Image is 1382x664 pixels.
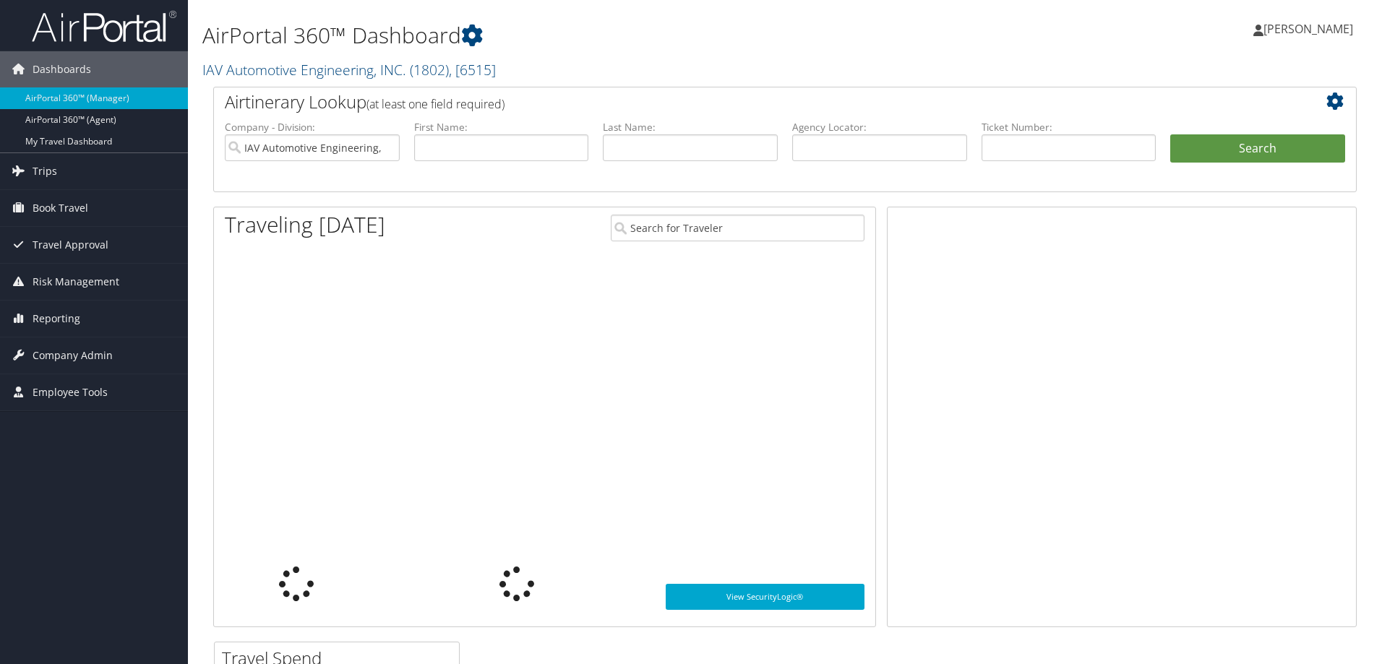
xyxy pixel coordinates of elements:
[32,9,176,43] img: airportal-logo.png
[33,374,108,410] span: Employee Tools
[982,120,1156,134] label: Ticket Number:
[449,60,496,79] span: , [ 6515 ]
[33,227,108,263] span: Travel Approval
[225,120,400,134] label: Company - Division:
[1253,7,1368,51] a: [PERSON_NAME]
[414,120,589,134] label: First Name:
[33,153,57,189] span: Trips
[1263,21,1353,37] span: [PERSON_NAME]
[202,60,496,79] a: IAV Automotive Engineering, INC.
[410,60,449,79] span: ( 1802 )
[666,584,864,610] a: View SecurityLogic®
[33,190,88,226] span: Book Travel
[603,120,778,134] label: Last Name:
[611,215,864,241] input: Search for Traveler
[33,301,80,337] span: Reporting
[202,20,979,51] h1: AirPortal 360™ Dashboard
[366,96,505,112] span: (at least one field required)
[33,337,113,374] span: Company Admin
[33,51,91,87] span: Dashboards
[225,90,1250,114] h2: Airtinerary Lookup
[792,120,967,134] label: Agency Locator:
[1170,134,1345,163] button: Search
[225,210,385,240] h1: Traveling [DATE]
[33,264,119,300] span: Risk Management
